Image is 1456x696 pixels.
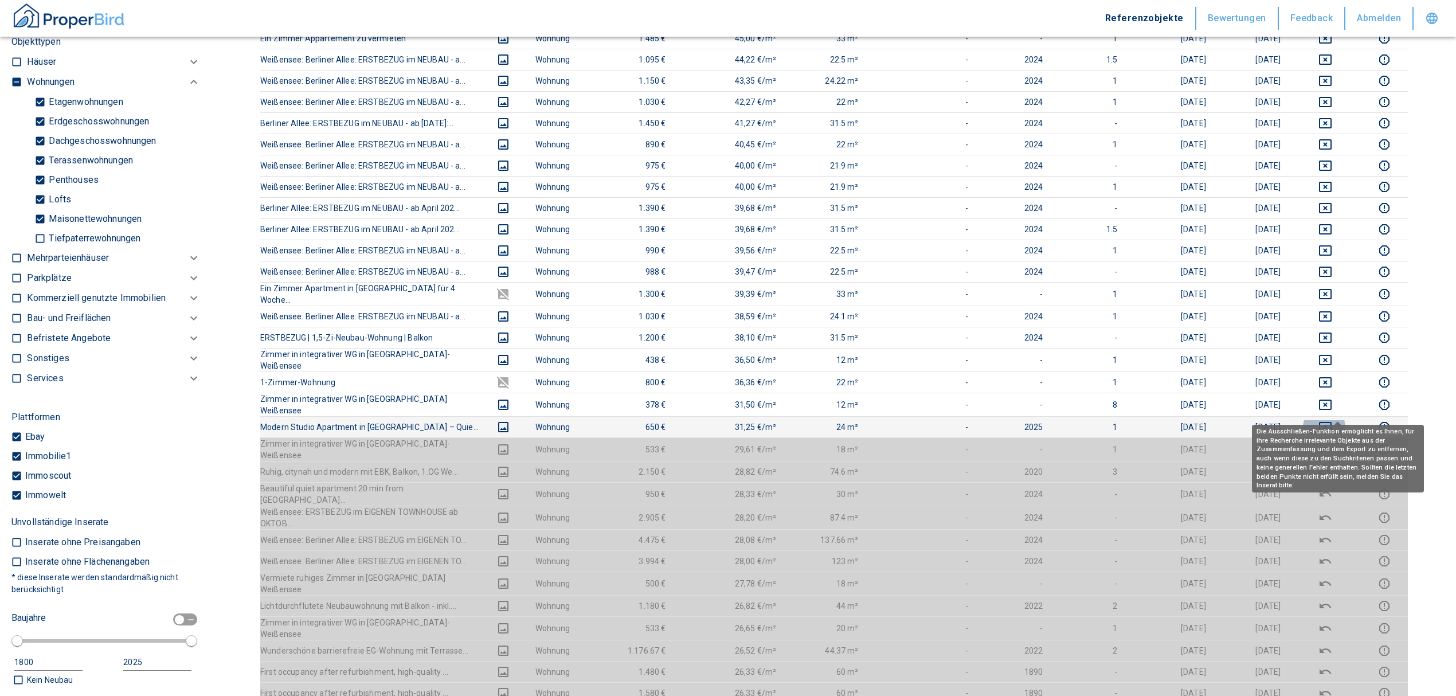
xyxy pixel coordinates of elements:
[526,70,601,91] td: Wohnung
[1299,376,1352,389] button: deselect this listing
[601,112,675,134] td: 1.450 €
[1215,218,1290,240] td: [DATE]
[785,91,868,112] td: 22 m²
[46,234,140,243] p: Tiefpaterrewohnungen
[785,112,868,134] td: 31.5 m²
[526,134,601,155] td: Wohnung
[27,369,201,389] div: Services
[1215,306,1290,327] td: [DATE]
[1299,201,1352,215] button: deselect this listing
[1126,49,1215,70] td: [DATE]
[1052,112,1126,134] td: -
[785,261,868,282] td: 22.5 m²
[1215,348,1290,372] td: [DATE]
[490,74,517,88] button: images
[46,175,99,185] p: Penthouses
[868,327,978,348] td: -
[490,599,517,613] button: images
[1052,372,1126,393] td: 1
[1370,487,1399,501] button: report this listing
[260,197,480,218] th: Berliner Allee: ERSTBEZUG im NEUBAU - ab April 202...
[785,155,868,176] td: 21.9 m²
[1126,134,1215,155] td: [DATE]
[1126,218,1215,240] td: [DATE]
[1370,554,1399,568] button: report this listing
[260,348,480,372] th: Zimmer in integrativer WG in [GEOGRAPHIC_DATA]-Weißensee
[27,291,166,305] p: Kommerziell genutzte Immobilien
[675,70,786,91] td: 43,35 €/m²
[785,306,868,327] td: 24.1 m²
[675,240,786,261] td: 39,56 €/m²
[601,282,675,306] td: 1.300 €
[1299,533,1352,547] button: deselect this listing
[1052,306,1126,327] td: 1
[490,487,517,501] button: images
[785,393,868,416] td: 12 m²
[1052,70,1126,91] td: 1
[11,2,126,35] button: ProperBird Logo and Home Button
[601,49,675,70] td: 1.095 €
[260,261,480,282] th: Weißensee: Berliner Allee: ERSTBEZUG im NEUBAU - a...
[1052,134,1126,155] td: 1
[1052,91,1126,112] td: 1
[1052,197,1126,218] td: -
[1370,310,1399,323] button: report this listing
[785,176,868,197] td: 21.9 m²
[27,351,69,365] p: Sonstiges
[1126,327,1215,348] td: [DATE]
[1299,599,1352,613] button: deselect this listing
[260,327,480,348] th: ERSTBEZUG | 1,5-Zi-Neubau-Wohnung | Balkon
[1370,74,1399,88] button: report this listing
[1126,28,1215,49] td: [DATE]
[675,218,786,240] td: 39,68 €/m²
[260,155,480,176] th: Weißensee: Berliner Allee: ERSTBEZUG im NEUBAU - a...
[868,197,978,218] td: -
[490,644,517,658] button: images
[1299,621,1352,635] button: deselect this listing
[490,287,517,301] button: images
[260,134,480,155] th: Weißensee: Berliner Allee: ERSTBEZUG im NEUBAU - a...
[260,393,480,416] th: Zimmer in integrativer WG in [GEOGRAPHIC_DATA] Weißensee
[1299,265,1352,279] button: deselect this listing
[868,240,978,261] td: -
[1279,7,1346,30] button: Feedback
[1299,32,1352,45] button: deselect this listing
[1299,287,1352,301] button: deselect this listing
[785,218,868,240] td: 31.5 m²
[1052,327,1126,348] td: -
[785,372,868,393] td: 22 m²
[1052,49,1126,70] td: 1.5
[868,306,978,327] td: -
[260,91,480,112] th: Weißensee: Berliner Allee: ERSTBEZUG im NEUBAU - a...
[1126,372,1215,393] td: [DATE]
[1370,244,1399,257] button: report this listing
[1370,599,1399,613] button: report this listing
[1370,331,1399,345] button: report this listing
[526,327,601,348] td: Wohnung
[1052,155,1126,176] td: -
[977,197,1052,218] td: 2024
[977,327,1052,348] td: 2024
[1299,222,1352,236] button: deselect this listing
[601,327,675,348] td: 1.200 €
[27,308,201,329] div: Bau- und Freiflächen
[1215,197,1290,218] td: [DATE]
[675,348,786,372] td: 36,50 €/m²
[977,176,1052,197] td: 2024
[1299,511,1352,525] button: deselect this listing
[977,393,1052,416] td: -
[27,268,201,288] div: Parkplätze
[1299,398,1352,412] button: deselect this listing
[1370,201,1399,215] button: report this listing
[868,28,978,49] td: -
[490,331,517,345] button: images
[1215,372,1290,393] td: [DATE]
[526,218,601,240] td: Wohnung
[526,91,601,112] td: Wohnung
[490,180,517,194] button: images
[526,112,601,134] td: Wohnung
[1370,287,1399,301] button: report this listing
[1052,28,1126,49] td: 1
[1370,398,1399,412] button: report this listing
[1370,138,1399,151] button: report this listing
